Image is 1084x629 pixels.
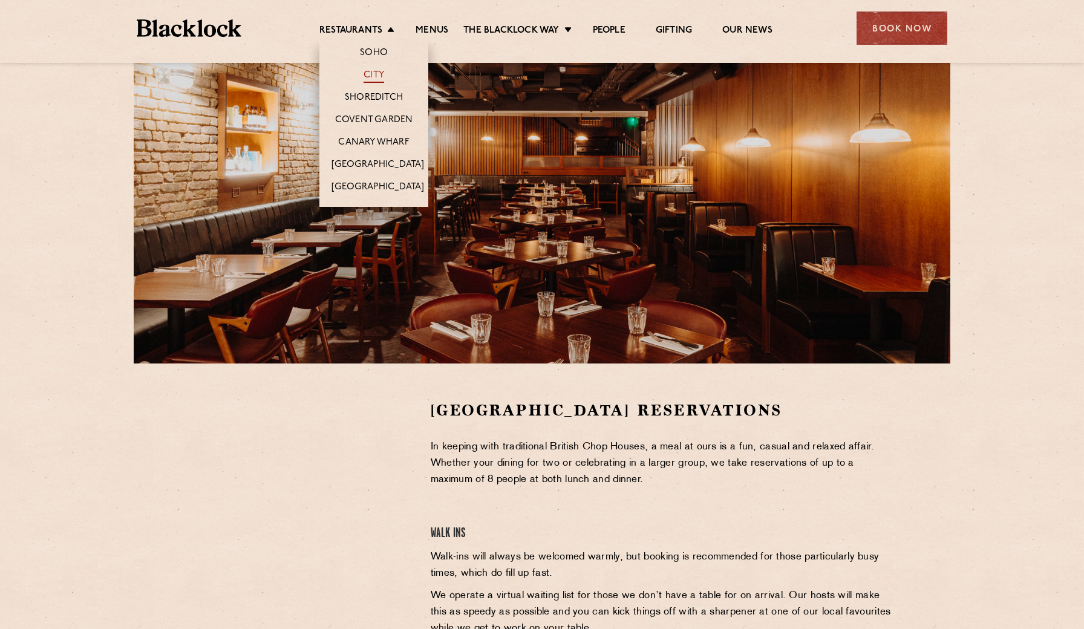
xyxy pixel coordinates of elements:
iframe: OpenTable make booking widget [233,400,369,582]
a: Shoreditch [345,92,403,105]
a: The Blacklock Way [463,25,559,38]
a: Restaurants [319,25,382,38]
a: Canary Wharf [338,137,409,150]
a: Menus [416,25,448,38]
a: Soho [360,47,388,60]
h4: Walk Ins [431,526,895,542]
h2: [GEOGRAPHIC_DATA] Reservations [431,400,895,421]
a: People [593,25,625,38]
a: City [364,70,384,83]
a: Gifting [656,25,692,38]
p: In keeping with traditional British Chop Houses, a meal at ours is a fun, casual and relaxed affa... [431,439,895,488]
div: Book Now [857,11,947,45]
a: Our News [722,25,772,38]
a: [GEOGRAPHIC_DATA] [331,181,424,195]
a: Covent Garden [335,114,413,128]
img: BL_Textured_Logo-footer-cropped.svg [137,19,241,37]
a: [GEOGRAPHIC_DATA] [331,159,424,172]
p: Walk-ins will always be welcomed warmly, but booking is recommended for those particularly busy t... [431,549,895,582]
